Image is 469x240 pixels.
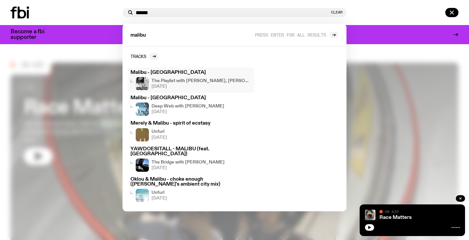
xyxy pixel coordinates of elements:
[152,191,167,195] h4: Unfurl
[130,147,252,157] h3: YAWDOESITALL - MALIBU (feat. [GEOGRAPHIC_DATA])
[152,160,225,165] h4: The Bridge with [PERSON_NAME]
[128,93,254,118] a: Malibu - [GEOGRAPHIC_DATA]Deep Web with [PERSON_NAME][DATE]
[130,33,146,38] span: malibu
[11,29,53,40] h3: Become a fbi supporter
[152,84,252,89] span: [DATE]
[385,209,399,214] span: On Air
[152,135,167,140] span: [DATE]
[130,53,159,60] a: Tracks
[130,96,252,101] h3: Malibu - [GEOGRAPHIC_DATA]
[130,54,146,59] h2: Tracks
[128,68,254,93] a: Malibu - [GEOGRAPHIC_DATA]The Playlist with [PERSON_NAME], [PERSON_NAME], [PERSON_NAME], and Raf[...
[152,110,224,114] span: [DATE]
[152,166,225,170] span: [DATE]
[331,11,343,14] button: Clear
[152,196,167,200] span: [DATE]
[152,79,252,83] h4: The Playlist with [PERSON_NAME], [PERSON_NAME], [PERSON_NAME], and Raf
[152,104,224,108] h4: Deep Web with [PERSON_NAME]
[379,215,412,220] a: Race Matters
[136,159,149,172] img: People climb Sydney's Harbour Bridge
[255,32,326,37] span: Press enter for all results
[128,118,254,144] a: Merely & Malibu - spirit of ecstasyUnfurl[DATE]
[130,121,252,126] h3: Merely & Malibu - spirit of ecstasy
[128,174,254,205] a: Oklou & Malibu - choke enough ([PERSON_NAME]'s ambient city mix)Unfurl[DATE]
[365,210,375,220] img: A photo of the Race Matters team taken in a rear view or "blindside" mirror. A bunch of people of...
[130,70,252,75] h3: Malibu - [GEOGRAPHIC_DATA]
[152,130,167,134] h4: Unfurl
[130,177,252,187] h3: Oklou & Malibu - choke enough ([PERSON_NAME]'s ambient city mix)
[255,32,339,38] a: Press enter for all results
[128,144,254,174] a: YAWDOESITALL - MALIBU (feat. [GEOGRAPHIC_DATA])People climb Sydney's Harbour BridgeThe Bridge wit...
